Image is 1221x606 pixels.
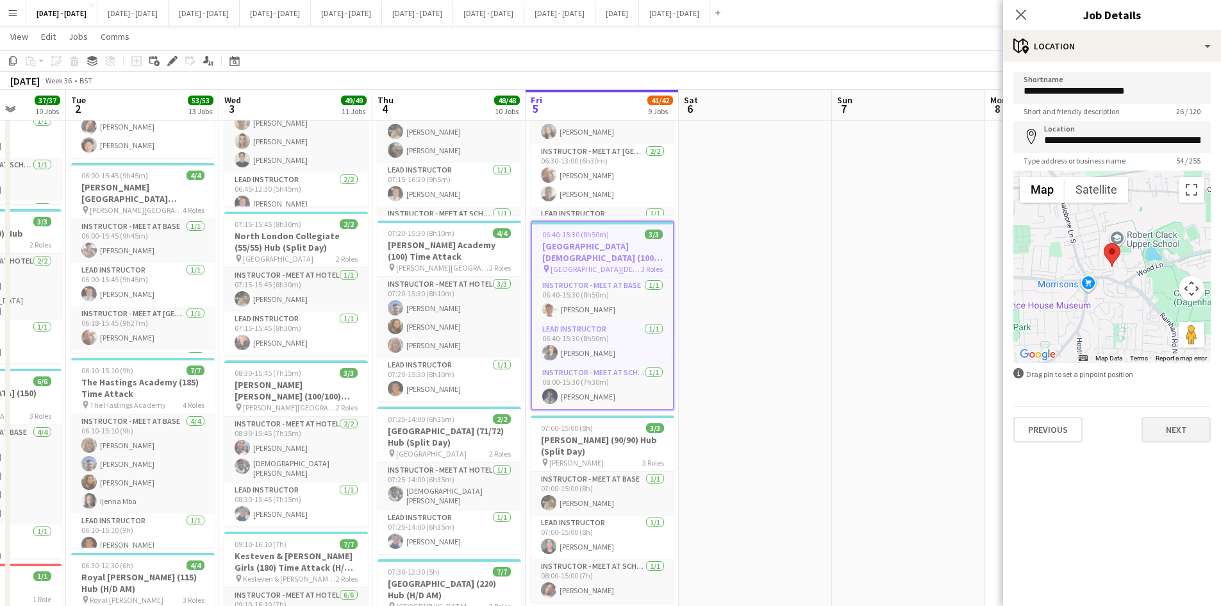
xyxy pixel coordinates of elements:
[378,358,521,401] app-card-role: Lead Instructor1/107:20-15:30 (8h10m)[PERSON_NAME]
[531,221,674,410] app-job-card: 06:40-15:30 (8h50m)3/3[GEOGRAPHIC_DATA][DEMOGRAPHIC_DATA] (100) Hub [GEOGRAPHIC_DATA][DEMOGRAPHIC...
[551,264,641,274] span: [GEOGRAPHIC_DATA][DEMOGRAPHIC_DATA]
[222,101,241,116] span: 3
[187,560,204,570] span: 4/4
[1079,354,1088,363] button: Keyboard shortcuts
[90,205,183,215] span: [PERSON_NAME][GEOGRAPHIC_DATA][PERSON_NAME]
[378,463,521,510] app-card-role: Instructor - Meet at Hotel1/107:25-14:00 (6h35m)[DEMOGRAPHIC_DATA][PERSON_NAME]
[531,559,674,603] app-card-role: Instructor - Meet at School1/108:00-15:00 (7h)[PERSON_NAME]
[378,578,521,601] h3: [GEOGRAPHIC_DATA] (220) Hub (H/D AM)
[33,376,51,386] span: 6/6
[531,516,674,559] app-card-role: Lead Instructor1/107:00-15:00 (8h)[PERSON_NAME]
[1013,417,1083,442] button: Previous
[33,571,51,581] span: 1/1
[81,171,148,180] span: 06:00-15:45 (9h45m)
[378,510,521,554] app-card-role: Lead Instructor1/107:25-14:00 (6h35m)[PERSON_NAME]
[1017,346,1059,363] a: Open this area in Google Maps (opens a new window)
[41,31,56,42] span: Edit
[69,31,88,42] span: Jobs
[81,560,133,570] span: 06:30-12:30 (6h)
[33,217,51,226] span: 3/3
[5,28,33,45] a: View
[529,101,542,116] span: 5
[1003,31,1221,62] div: Location
[71,514,215,557] app-card-role: Lead Instructor1/106:10-15:10 (9h)[PERSON_NAME]
[493,567,511,577] span: 7/7
[1166,156,1211,165] span: 54 / 255
[1065,177,1128,203] button: Show satellite imagery
[235,219,301,229] span: 07:15-15:45 (8h30m)
[71,219,215,263] app-card-role: Instructor - Meet at Base1/106:00-15:45 (9h45m)[PERSON_NAME]
[224,230,368,253] h3: North London Collegiate (55/55) Hub (Split Day)
[81,366,133,375] span: 06:10-15:10 (9h)
[378,82,521,163] app-card-role: Instructor - Meet at Base3/307:15-16:20 (9h5m)poppy crowhurst[PERSON_NAME][PERSON_NAME]
[1017,346,1059,363] img: Google
[549,458,604,467] span: [PERSON_NAME]
[336,403,358,412] span: 2 Roles
[71,94,86,106] span: Tue
[224,94,241,106] span: Wed
[69,101,86,116] span: 2
[35,96,60,105] span: 37/37
[188,96,213,105] span: 53/53
[682,101,698,116] span: 6
[71,181,215,205] h3: [PERSON_NAME][GEOGRAPHIC_DATA][PERSON_NAME] (100) Time Attack
[341,96,367,105] span: 49/49
[1013,368,1211,380] div: Drag pin to set a pinpoint position
[541,423,593,433] span: 07:00-15:00 (8h)
[453,1,524,26] button: [DATE] - [DATE]
[1020,177,1065,203] button: Show street map
[342,106,366,116] div: 11 Jobs
[531,94,542,106] span: Fri
[531,416,674,603] div: 07:00-15:00 (8h)3/3[PERSON_NAME] (90/90) Hub (Split Day) [PERSON_NAME]3 RolesInstructor - Meet at...
[29,240,51,249] span: 2 Roles
[224,73,368,173] app-card-role: Instructor - Meet at Base4/406:45-12:30 (5h45m)poppy crowhurst[PERSON_NAME][PERSON_NAME][PERSON_N...
[71,358,215,548] app-job-card: 06:10-15:10 (9h)7/7The Hastings Academy (185) Time Attack The Hastings Academy4 RolesInstructor -...
[71,571,215,594] h3: Royal [PERSON_NAME] (115) Hub (H/D AM)
[835,101,852,116] span: 7
[532,240,673,264] h3: [GEOGRAPHIC_DATA][DEMOGRAPHIC_DATA] (100) Hub
[224,360,368,526] app-job-card: 08:30-15:45 (7h15m)3/3[PERSON_NAME] [PERSON_NAME] (100/100) Hub (Split Day) [PERSON_NAME][GEOGRAP...
[224,173,368,235] app-card-role: Lead Instructor2/206:45-12:30 (5h45m)[PERSON_NAME]
[340,539,358,549] span: 7/7
[71,307,215,350] app-card-role: Instructor - Meet at [GEOGRAPHIC_DATA]1/106:18-15:45 (9h27m)[PERSON_NAME]
[1003,6,1221,23] h3: Job Details
[96,28,135,45] a: Comms
[531,472,674,516] app-card-role: Instructor - Meet at Base1/107:00-15:00 (8h)[PERSON_NAME]
[187,366,204,375] span: 7/7
[647,96,673,105] span: 41/42
[1013,156,1136,165] span: Type address or business name
[378,239,521,262] h3: [PERSON_NAME] Academy (100) Time Attack
[489,263,511,273] span: 2 Roles
[26,1,97,26] button: [DATE] - [DATE]
[595,1,639,26] button: [DATE]
[837,94,852,106] span: Sun
[188,106,213,116] div: 13 Jobs
[532,366,673,409] app-card-role: Instructor - Meet at School1/108:00-15:30 (7h30m)[PERSON_NAME]
[224,550,368,573] h3: Kesteven & [PERSON_NAME] Girls (180) Time Attack (H/D PM)
[243,254,313,264] span: [GEOGRAPHIC_DATA]
[531,26,674,215] app-job-card: 06:30-13:00 (6h30m)6/6Caterham School (170) Time Attack (H/D AM) [GEOGRAPHIC_DATA]4 RolesInstruct...
[169,1,240,26] button: [DATE] - [DATE]
[378,94,394,106] span: Thu
[224,483,368,526] app-card-role: Lead Instructor1/108:30-15:45 (7h15m)[PERSON_NAME]
[183,205,204,215] span: 4 Roles
[542,230,609,239] span: 06:40-15:30 (8h50m)
[382,1,453,26] button: [DATE] - [DATE]
[1130,355,1148,362] a: Terms (opens in new tab)
[336,254,358,264] span: 2 Roles
[493,414,511,424] span: 2/2
[494,96,520,105] span: 48/48
[396,449,467,459] span: [GEOGRAPHIC_DATA]
[101,31,129,42] span: Comms
[378,163,521,206] app-card-role: Lead Instructor1/107:15-16:20 (9h5m)[PERSON_NAME]
[183,595,204,605] span: 3 Roles
[224,268,368,312] app-card-role: Instructor - Meet at Hotel1/107:15-15:45 (8h30m)[PERSON_NAME]
[388,228,454,238] span: 07:20-15:30 (8h10m)
[336,574,358,584] span: 2 Roles
[33,594,51,604] span: 1 Role
[235,368,301,378] span: 08:30-15:45 (7h15m)
[378,26,521,215] app-job-card: 07:15-16:20 (9h5m)5/5The Worthgate School (150/150) Hub (Split Day) [GEOGRAPHIC_DATA]3 RolesInstr...
[340,219,358,229] span: 2/2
